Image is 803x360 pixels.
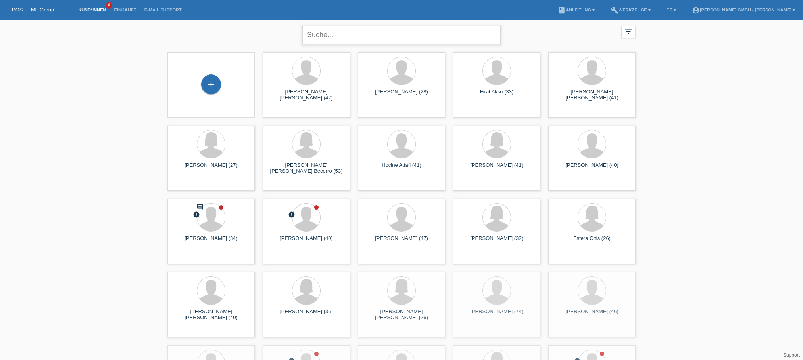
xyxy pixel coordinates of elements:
[110,8,140,12] a: Einkäufe
[692,6,700,14] i: account_circle
[174,162,248,175] div: [PERSON_NAME] (27)
[364,89,439,101] div: [PERSON_NAME] (28)
[12,7,54,13] a: POS — MF Group
[459,235,534,248] div: [PERSON_NAME] (32)
[555,162,629,175] div: [PERSON_NAME] (40)
[459,89,534,101] div: Firat Aksu (33)
[663,8,680,12] a: DE ▾
[688,8,799,12] a: account_circle[PERSON_NAME] GmbH - [PERSON_NAME] ▾
[558,6,566,14] i: book
[555,89,629,101] div: [PERSON_NAME] [PERSON_NAME] (41)
[106,2,112,9] span: 6
[74,8,110,12] a: Kund*innen
[624,27,633,36] i: filter_list
[269,309,344,321] div: [PERSON_NAME] (36)
[269,235,344,248] div: [PERSON_NAME] (40)
[288,211,295,218] i: error
[196,203,204,211] div: Neuer Kommentar
[364,235,439,248] div: [PERSON_NAME] (47)
[269,89,344,101] div: [PERSON_NAME] [PERSON_NAME] (42)
[288,211,295,219] div: Unbestätigt, in Bearbeitung
[607,8,655,12] a: buildWerkzeuge ▾
[202,78,221,91] div: Kund*in hinzufügen
[555,309,629,321] div: [PERSON_NAME] (46)
[555,235,629,248] div: Estera Chis (26)
[302,26,501,44] input: Suche...
[174,309,248,321] div: [PERSON_NAME] [PERSON_NAME] (40)
[554,8,599,12] a: bookAnleitung ▾
[459,162,534,175] div: [PERSON_NAME] (41)
[140,8,186,12] a: E-Mail Support
[611,6,619,14] i: build
[783,352,800,358] a: Support
[196,203,204,210] i: comment
[364,309,439,321] div: [PERSON_NAME] [PERSON_NAME] (26)
[174,235,248,248] div: [PERSON_NAME] (34)
[193,211,200,219] div: Zurückgewiesen
[459,309,534,321] div: [PERSON_NAME] (74)
[269,162,344,175] div: [PERSON_NAME] [PERSON_NAME] Becerro (53)
[364,162,439,175] div: Hocine Attafi (41)
[193,211,200,218] i: error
